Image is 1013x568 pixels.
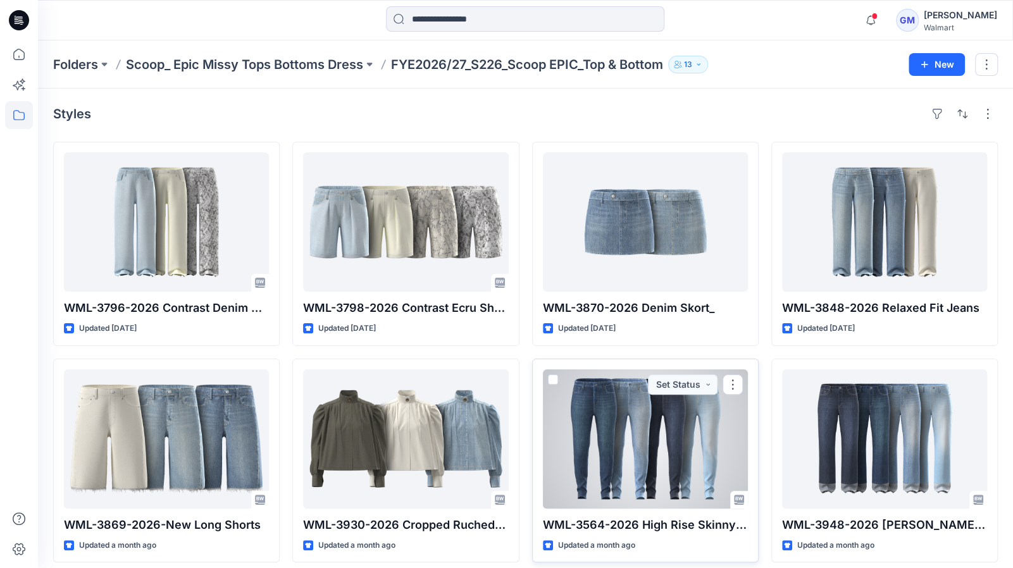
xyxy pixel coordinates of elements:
a: WML-3869-2026-New Long Shorts [64,369,269,509]
p: Updated a month ago [558,539,635,552]
div: Walmart [924,23,997,32]
p: Updated a month ago [797,539,874,552]
p: WML-3870-2026 Denim Skort_ [543,299,748,317]
a: WML-3870-2026 Denim Skort_ [543,152,748,292]
a: WML-3564-2026 High Rise Skinny Jeans [543,369,748,509]
p: 13 [684,58,692,71]
a: Scoop_ Epic Missy Tops Bottoms Dress [126,56,363,73]
p: Updated [DATE] [79,322,137,335]
div: [PERSON_NAME] [924,8,997,23]
p: WML-3869-2026-New Long Shorts [64,516,269,534]
a: WML-3798-2026 Contrast Ecru Shorts [303,152,508,292]
p: Updated a month ago [318,539,395,552]
p: WML-3930-2026 Cropped Ruched Jacket [303,516,508,534]
div: GM [896,9,919,32]
p: FYE2026/27_S226_Scoop EPIC_Top & Bottom [391,56,663,73]
p: WML-3796-2026 Contrast Denim Pant [64,299,269,317]
a: Folders [53,56,98,73]
p: Updated [DATE] [797,322,855,335]
p: WML-3564-2026 High Rise Skinny Jeans [543,516,748,534]
a: WML-3848-2026 Relaxed Fit Jeans [782,152,987,292]
button: 13 [668,56,708,73]
a: WML-3948-2026 Benton Cuffed Pants-29 Inseam [782,369,987,509]
p: Updated a month ago [79,539,156,552]
p: Updated [DATE] [318,322,376,335]
a: WML-3796-2026 Contrast Denim Pant [64,152,269,292]
p: WML-3948-2026 [PERSON_NAME] Cuffed Pants-29 Inseam [782,516,987,534]
button: New [909,53,965,76]
p: WML-3798-2026 Contrast Ecru Shorts [303,299,508,317]
h4: Styles [53,106,91,121]
p: Updated [DATE] [558,322,616,335]
p: WML-3848-2026 Relaxed Fit Jeans [782,299,987,317]
a: WML-3930-2026 Cropped Ruched Jacket [303,369,508,509]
